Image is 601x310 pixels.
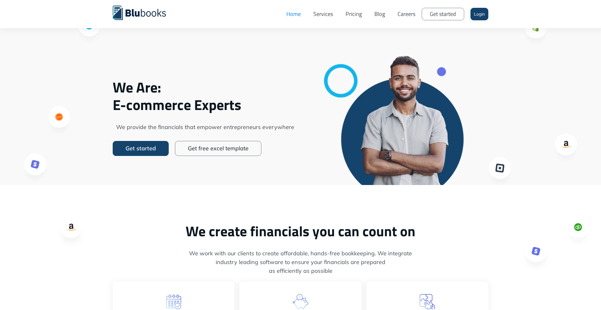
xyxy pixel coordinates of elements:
[113,222,488,240] h2: We create financials you can count on
[113,258,488,267] span: industry leading software to ensure your financials are prepared
[391,5,422,23] a: Careers
[470,8,488,20] a: Login
[113,96,297,113] span: E-commerce Experts
[175,141,261,156] a: Get free excel template
[422,8,464,20] a: Get started
[113,78,297,96] span: We Are:
[113,141,169,156] a: Get started
[368,5,391,23] a: Blog
[307,5,339,23] a: Services
[280,5,307,23] a: Home
[113,123,297,132] span: We provide the financials that empower entrepreneurs everywhere
[113,249,488,258] span: We work with our clients to create affordable, hands-free bookkeeping. We integrate
[339,5,368,23] a: Pricing
[113,267,488,275] span: as efficiently as possible
[113,5,175,20] a: home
